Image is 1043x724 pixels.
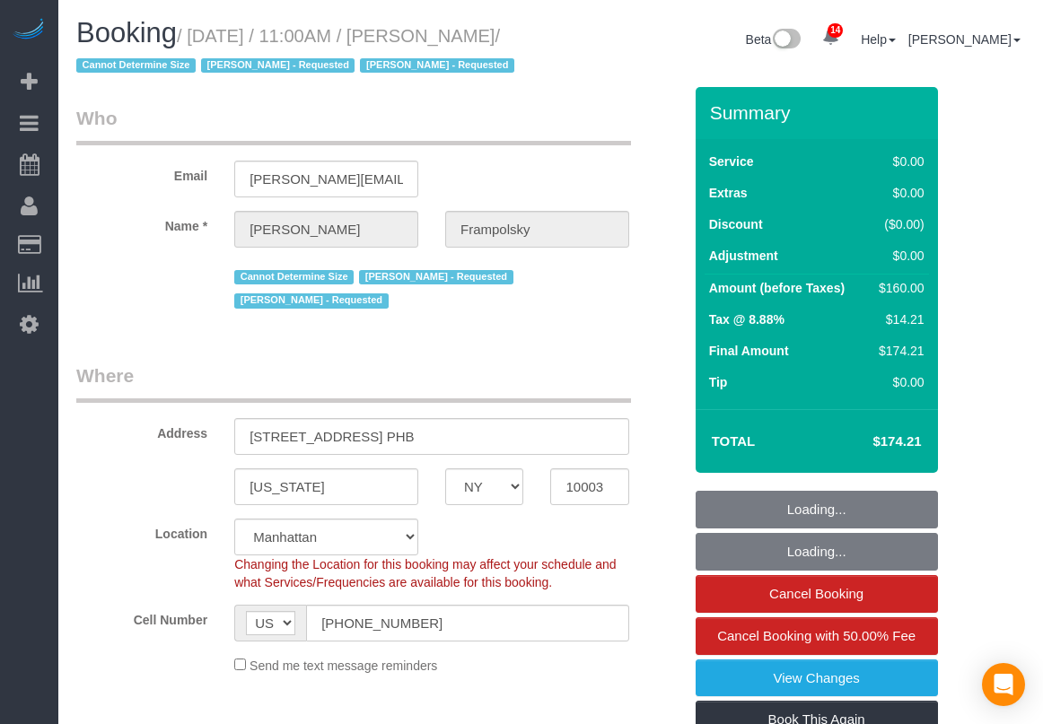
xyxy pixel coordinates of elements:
span: Changing the Location for this booking may affect your schedule and what Services/Frequencies are... [234,557,616,589]
label: Tip [709,373,728,391]
a: Cancel Booking with 50.00% Fee [696,617,938,655]
span: 14 [828,23,843,38]
div: ($0.00) [872,215,924,233]
img: New interface [771,29,801,52]
div: Open Intercom Messenger [982,663,1025,706]
input: First Name [234,211,418,248]
label: Amount (before Taxes) [709,279,845,297]
span: Cancel Booking with 50.00% Fee [717,628,916,643]
span: [PERSON_NAME] - Requested [201,58,355,73]
input: Zip Code [550,468,628,505]
a: Cancel Booking [696,575,938,613]
div: $160.00 [872,279,924,297]
label: Cell Number [63,605,221,629]
div: $0.00 [872,184,924,202]
label: Extras [709,184,748,202]
label: Service [709,153,754,170]
span: [PERSON_NAME] - Requested [359,270,513,284]
label: Location [63,519,221,543]
h3: Summary [710,102,929,123]
input: Last Name [445,211,629,248]
label: Final Amount [709,342,789,360]
div: $174.21 [872,342,924,360]
label: Adjustment [709,247,778,265]
div: $0.00 [872,247,924,265]
h4: $174.21 [819,434,921,449]
label: Tax @ 8.88% [709,310,784,328]
span: Booking [76,17,177,48]
a: Help [861,32,896,47]
a: 14 [813,18,848,57]
div: $14.21 [872,310,924,328]
small: / [DATE] / 11:00AM / [PERSON_NAME] [76,26,520,76]
div: $0.00 [872,153,924,170]
strong: Total [712,433,756,449]
a: Beta [746,32,802,47]
label: Discount [709,215,763,233]
img: Automaid Logo [11,18,47,43]
input: City [234,468,418,505]
span: Cannot Determine Size [234,270,354,284]
legend: Where [76,362,631,403]
input: Email [234,161,418,197]
a: View Changes [696,659,938,697]
legend: Who [76,105,631,145]
label: Address [63,418,221,442]
input: Cell Number [306,605,629,641]
span: Send me text message reminders [250,659,437,673]
span: [PERSON_NAME] - Requested [360,58,513,73]
span: [PERSON_NAME] - Requested [234,293,388,308]
label: Email [63,161,221,185]
div: $0.00 [872,373,924,391]
label: Name * [63,211,221,235]
span: Cannot Determine Size [76,58,196,73]
a: [PERSON_NAME] [908,32,1021,47]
